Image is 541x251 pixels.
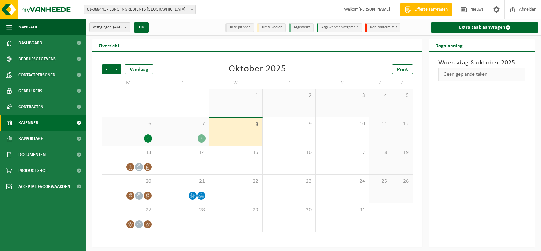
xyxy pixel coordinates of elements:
[266,121,313,128] span: 9
[316,77,369,89] td: V
[102,77,155,89] td: M
[319,178,366,185] span: 24
[266,149,313,156] span: 16
[212,121,259,128] span: 8
[429,39,469,51] h2: Dagplanning
[319,149,366,156] span: 17
[18,19,38,35] span: Navigatie
[431,22,538,33] a: Extra taak aanvragen
[102,64,112,74] span: Vorige
[198,134,206,143] div: 2
[319,121,366,128] span: 10
[372,149,387,156] span: 18
[438,68,525,81] div: Geen geplande taken
[212,92,259,99] span: 1
[89,22,130,32] button: Vestigingen(4/4)
[394,149,409,156] span: 19
[134,22,149,33] button: OK
[229,64,286,74] div: Oktober 2025
[18,163,47,179] span: Product Shop
[18,147,46,163] span: Documenten
[18,51,56,67] span: Bedrijfsgegevens
[317,23,362,32] li: Afgewerkt en afgemeld
[289,23,314,32] li: Afgewerkt
[400,3,452,16] a: Offerte aanvragen
[125,64,153,74] div: Vandaag
[413,6,449,13] span: Offerte aanvragen
[18,131,43,147] span: Rapportage
[159,149,206,156] span: 14
[155,77,209,89] td: D
[266,207,313,214] span: 30
[18,99,43,115] span: Contracten
[212,149,259,156] span: 15
[18,115,38,131] span: Kalender
[392,64,413,74] a: Print
[105,178,152,185] span: 20
[438,58,525,68] h3: Woensdag 8 oktober 2025
[112,64,121,74] span: Volgende
[266,92,313,99] span: 2
[144,134,152,143] div: 2
[212,207,259,214] span: 29
[319,92,366,99] span: 3
[92,39,126,51] h2: Overzicht
[105,207,152,214] span: 27
[372,178,387,185] span: 25
[266,178,313,185] span: 23
[391,77,413,89] td: Z
[105,121,152,128] span: 6
[18,83,42,99] span: Gebruikers
[394,92,409,99] span: 5
[397,67,408,72] span: Print
[263,77,316,89] td: D
[212,178,259,185] span: 22
[93,23,122,32] span: Vestigingen
[369,77,391,89] td: Z
[113,25,122,29] count: (4/4)
[358,7,390,12] strong: [PERSON_NAME]
[18,35,42,51] span: Dashboard
[225,23,254,32] li: In te plannen
[372,92,387,99] span: 4
[394,178,409,185] span: 26
[209,77,263,89] td: W
[257,23,286,32] li: Uit te voeren
[105,149,152,156] span: 13
[159,178,206,185] span: 21
[84,5,195,14] span: 01-088441 - EBRO INGREDIENTS BELGIUM C - SCHOTEN
[159,207,206,214] span: 28
[18,179,70,195] span: Acceptatievoorwaarden
[394,121,409,128] span: 12
[18,67,55,83] span: Contactpersonen
[365,23,400,32] li: Non-conformiteit
[319,207,366,214] span: 31
[372,121,387,128] span: 11
[159,121,206,128] span: 7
